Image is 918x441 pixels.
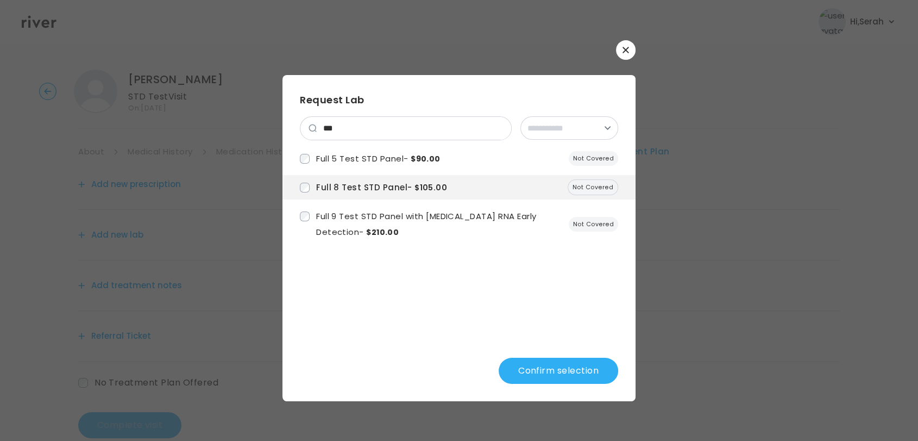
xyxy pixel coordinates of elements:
input: b1edb4fa-a4ec-48b1-a9cd-ec2f536db8ec [300,154,310,164]
span: $105.00 [414,182,447,193]
span: This lab is not covered by River Health's formulary [569,217,618,232]
span: $210.00 [366,227,399,238]
input: 8fd98464-4bba-40eb-bec7-064d6689af74 [300,212,310,221]
span: Full 9 Test STD Panel with [MEDICAL_DATA] RNA Early Detection - [316,210,536,238]
h3: Request Lab [300,92,618,108]
span: This lab is not covered by River Health's formulary [569,151,618,166]
input: search [317,117,511,140]
button: Confirm selection [499,358,618,384]
span: $90.00 [411,153,441,164]
span: Full 5 Test STD Panel - [316,153,441,164]
span: This lab is not covered by River Health's formulary [568,179,618,195]
input: b9ab7612-3a5d-44c7-a2a1-f727378a16a5 [300,183,310,192]
span: Full 8 Test STD Panel - [316,182,447,193]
